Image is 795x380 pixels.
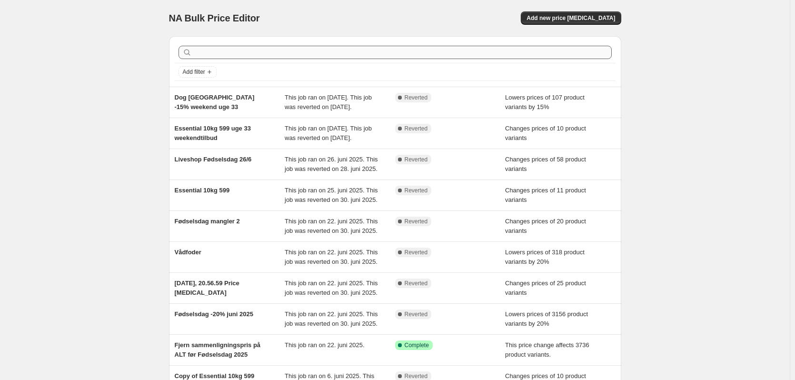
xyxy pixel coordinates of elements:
[505,249,585,265] span: Lowers prices of 318 product variants by 20%
[405,94,428,101] span: Reverted
[175,372,255,380] span: Copy of Essential 10kg 599
[285,280,378,296] span: This job ran on 22. juni 2025. This job was reverted on 30. juni 2025.
[285,125,372,141] span: This job ran on [DATE]. This job was reverted on [DATE].
[505,125,586,141] span: Changes prices of 10 product variants
[169,13,260,23] span: NA Bulk Price Editor
[521,11,621,25] button: Add new price [MEDICAL_DATA]
[405,280,428,287] span: Reverted
[405,249,428,256] span: Reverted
[285,187,378,203] span: This job ran on 25. juni 2025. This job was reverted on 30. juni 2025.
[405,310,428,318] span: Reverted
[175,125,251,141] span: Essential 10kg 599 uge 33 weekendtilbud
[405,341,429,349] span: Complete
[505,218,586,234] span: Changes prices of 20 product variants
[175,280,239,296] span: [DATE], 20.56.59 Price [MEDICAL_DATA]
[175,94,255,110] span: Dog [GEOGRAPHIC_DATA] -15% weekend uge 33
[505,280,586,296] span: Changes prices of 25 product variants
[285,218,378,234] span: This job ran on 22. juni 2025. This job was reverted on 30. juni 2025.
[505,156,586,172] span: Changes prices of 58 product variants
[505,341,589,358] span: This price change affects 3736 product variants.
[175,310,253,318] span: Fødselsdag -20% juni 2025
[505,310,588,327] span: Lowers prices of 3156 product variants by 20%
[505,187,586,203] span: Changes prices of 11 product variants
[285,156,378,172] span: This job ran on 26. juni 2025. This job was reverted on 28. juni 2025.
[179,66,217,78] button: Add filter
[285,94,372,110] span: This job ran on [DATE]. This job was reverted on [DATE].
[175,249,201,256] span: Vådfoder
[405,187,428,194] span: Reverted
[405,125,428,132] span: Reverted
[175,218,240,225] span: Fødselsdag mangler 2
[505,94,585,110] span: Lowers prices of 107 product variants by 15%
[405,218,428,225] span: Reverted
[175,187,230,194] span: Essential 10kg 599
[285,341,365,349] span: This job ran on 22. juni 2025.
[183,68,205,76] span: Add filter
[405,372,428,380] span: Reverted
[285,249,378,265] span: This job ran on 22. juni 2025. This job was reverted on 30. juni 2025.
[285,310,378,327] span: This job ran on 22. juni 2025. This job was reverted on 30. juni 2025.
[527,14,615,22] span: Add new price [MEDICAL_DATA]
[175,156,252,163] span: Liveshop Fødselsdag 26/6
[405,156,428,163] span: Reverted
[175,341,261,358] span: Fjern sammenligningspris på ALT før Fødselsdag 2025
